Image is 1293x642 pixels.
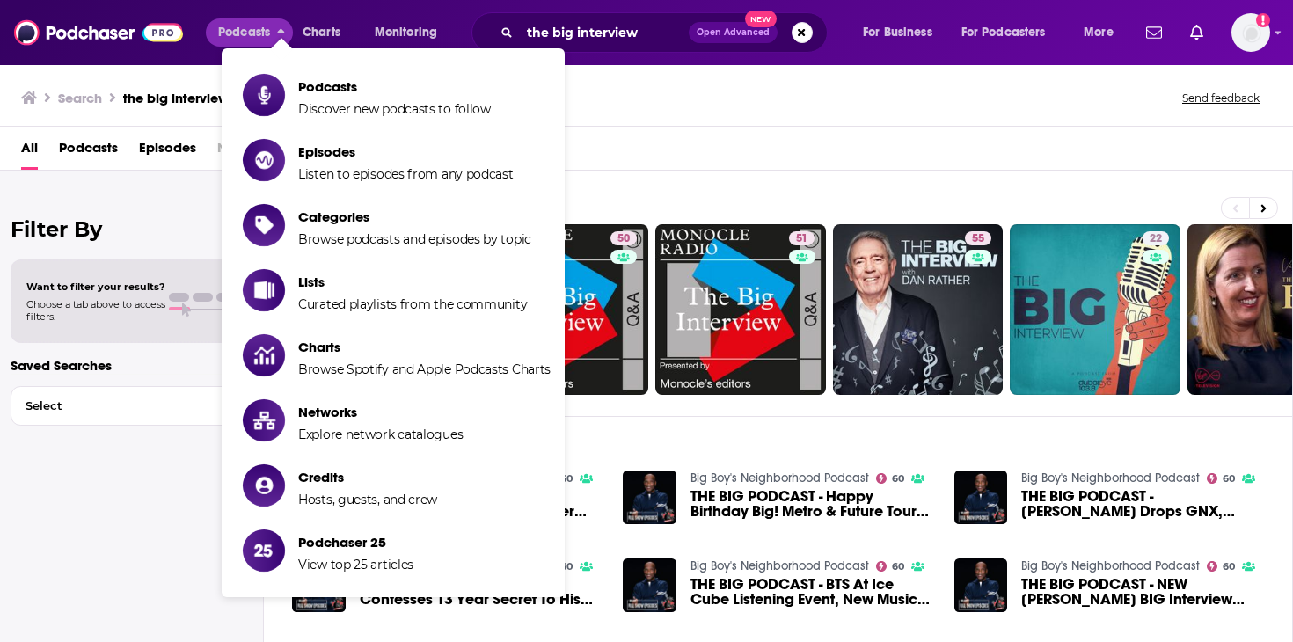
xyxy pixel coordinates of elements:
[123,90,229,106] h3: the big interview
[58,90,102,106] h3: Search
[298,143,514,160] span: Episodes
[876,473,904,484] a: 60
[298,101,491,117] span: Discover new podcasts to follow
[833,224,1004,395] a: 55
[690,558,869,573] a: Big Boy's Neighborhood Podcast
[610,231,637,245] a: 50
[1139,18,1169,47] a: Show notifications dropdown
[298,492,437,507] span: Hosts, guests, and crew
[59,134,118,170] a: Podcasts
[1231,13,1270,52] button: Show profile menu
[851,18,954,47] button: open menu
[298,339,551,355] span: Charts
[1021,471,1200,485] a: Big Boy's Neighborhood Podcast
[298,534,413,551] span: Podchaser 25
[1021,577,1264,607] span: THE BIG PODCAST - NEW [PERSON_NAME] BIG Interview Takeover PT. 2, BTS AT TDE Christmas Show, [PER...
[362,18,460,47] button: open menu
[298,557,413,573] span: View top 25 articles
[11,357,252,374] p: Saved Searches
[690,489,933,519] span: THE BIG PODCAST - Happy Birthday Big! Metro & Future Tour BTS, New [PERSON_NAME] OTW, [PERSON_NAM...
[1231,13,1270,52] span: Logged in as esmith_bg
[1177,91,1265,106] button: Send feedback
[298,469,437,485] span: Credits
[1207,473,1235,484] a: 60
[1150,230,1162,248] span: 22
[298,231,531,247] span: Browse podcasts and episodes by topic
[206,18,293,47] button: close menu
[689,22,778,43] button: Open AdvancedNew
[298,166,514,182] span: Listen to episodes from any podcast
[697,28,770,37] span: Open Advanced
[1223,475,1235,483] span: 60
[1223,563,1235,571] span: 60
[623,558,676,612] img: THE BIG PODCAST - BTS At Ice Cube Listening Event, New Music From Tyler The Creator and 'Ye On Th...
[26,281,165,293] span: Want to filter your results?
[1021,489,1264,519] a: THE BIG PODCAST - Kendrick Lamar Drops GNX, Paul Vs Tyson, BTS At ComplexCon, Drake Lawsuits, NEW...
[623,471,676,524] img: THE BIG PODCAST - Happy Birthday Big! Metro & Future Tour BTS, New The Weeknd OTW, Dr. Dre & Must...
[796,230,807,248] span: 51
[298,296,527,312] span: Curated playlists from the community
[892,475,904,483] span: 60
[954,558,1008,612] img: THE BIG PODCAST - NEW 50 Cent BIG Interview Takeover PT. 2, BTS AT TDE Christmas Show, Kendrick F...
[1183,18,1210,47] a: Show notifications dropdown
[1021,577,1264,607] a: THE BIG PODCAST - NEW 50 Cent BIG Interview Takeover PT. 2, BTS AT TDE Christmas Show, Kendrick F...
[745,11,777,27] span: New
[139,134,196,170] a: Episodes
[1021,558,1200,573] a: Big Boy's Neighborhood Podcast
[961,20,1046,45] span: For Podcasters
[690,489,933,519] a: THE BIG PODCAST - Happy Birthday Big! Metro & Future Tour BTS, New The Weeknd OTW, Dr. Dre & Must...
[690,577,933,607] span: THE BIG PODCAST - BTS At Ice Cube Listening Event, New Music From [PERSON_NAME] The Creator and '...
[972,230,984,248] span: 55
[690,471,869,485] a: Big Boy's Neighborhood Podcast
[1143,231,1169,245] a: 22
[1021,489,1264,519] span: THE BIG PODCAST - [PERSON_NAME] Drops GNX, [PERSON_NAME] Vs [PERSON_NAME], BTS At ComplexCon, [PE...
[11,216,252,242] h2: Filter By
[11,386,252,426] button: Select
[11,400,215,412] span: Select
[1084,20,1114,45] span: More
[303,20,340,45] span: Charts
[291,18,351,47] a: Charts
[298,78,491,95] span: Podcasts
[298,274,527,290] span: Lists
[298,361,551,377] span: Browse Spotify and Apple Podcasts Charts
[298,404,463,420] span: Networks
[1010,224,1180,395] a: 22
[298,427,463,442] span: Explore network catalogues
[617,230,630,248] span: 50
[1256,13,1270,27] svg: Add a profile image
[375,20,437,45] span: Monitoring
[298,208,531,225] span: Categories
[655,224,826,395] a: 51
[14,16,183,49] img: Podchaser - Follow, Share and Rate Podcasts
[1207,561,1235,572] a: 60
[690,577,933,607] a: THE BIG PODCAST - BTS At Ice Cube Listening Event, New Music From Tyler The Creator and 'Ye On Th...
[1071,18,1136,47] button: open menu
[520,18,689,47] input: Search podcasts, credits, & more...
[954,471,1008,524] img: THE BIG PODCAST - Kendrick Lamar Drops GNX, Paul Vs Tyson, BTS At ComplexCon, Drake Lawsuits, NEW...
[789,231,815,245] a: 51
[488,12,844,53] div: Search podcasts, credits, & more...
[1231,13,1270,52] img: User Profile
[218,20,270,45] span: Podcasts
[26,298,165,323] span: Choose a tab above to access filters.
[876,561,904,572] a: 60
[950,18,1071,47] button: open menu
[965,231,991,245] a: 55
[863,20,932,45] span: For Business
[217,134,276,170] span: Networks
[892,563,904,571] span: 60
[21,134,38,170] a: All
